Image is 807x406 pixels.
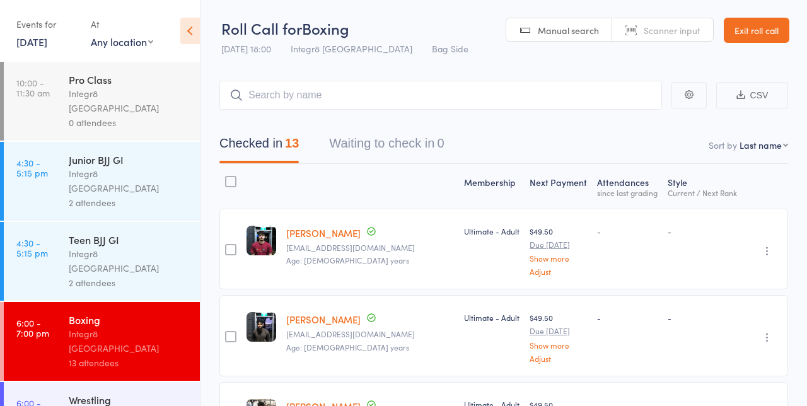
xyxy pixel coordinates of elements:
[530,240,587,249] small: Due [DATE]
[69,246,189,275] div: Integr8 [GEOGRAPHIC_DATA]
[530,312,587,362] div: $49.50
[247,226,276,255] img: image1746607344.png
[597,226,658,236] div: -
[464,226,520,236] div: Ultimate - Adult
[437,136,444,150] div: 0
[69,166,189,195] div: Integr8 [GEOGRAPHIC_DATA]
[16,35,47,49] a: [DATE]
[286,243,454,252] small: Gianabad@outlook.com
[69,153,189,166] div: Junior BJJ GI
[69,356,189,370] div: 13 attendees
[286,255,409,265] span: Age: [DEMOGRAPHIC_DATA] years
[286,330,454,339] small: Mr.sajidchaudhery@gmail.com
[69,327,189,356] div: Integr8 [GEOGRAPHIC_DATA]
[740,139,782,151] div: Last name
[668,226,737,236] div: -
[219,130,299,163] button: Checked in13
[716,82,788,109] button: CSV
[538,24,599,37] span: Manual search
[530,226,587,275] div: $49.50
[69,115,189,130] div: 0 attendees
[4,62,200,141] a: 10:00 -11:30 amPro ClassIntegr8 [GEOGRAPHIC_DATA]0 attendees
[16,78,50,98] time: 10:00 - 11:30 am
[329,130,444,163] button: Waiting to check in0
[291,42,412,55] span: Integr8 [GEOGRAPHIC_DATA]
[302,18,349,38] span: Boxing
[668,312,737,323] div: -
[69,86,189,115] div: Integr8 [GEOGRAPHIC_DATA]
[16,14,78,35] div: Events for
[286,226,361,240] a: [PERSON_NAME]
[16,158,48,178] time: 4:30 - 5:15 pm
[247,312,276,342] img: image1755590513.png
[530,354,587,362] a: Adjust
[16,238,48,258] time: 4:30 - 5:15 pm
[69,195,189,210] div: 2 attendees
[644,24,700,37] span: Scanner input
[91,35,153,49] div: Any location
[459,170,525,203] div: Membership
[530,254,587,262] a: Show more
[525,170,592,203] div: Next Payment
[432,42,468,55] span: Bag Side
[4,142,200,221] a: 4:30 -5:15 pmJunior BJJ GIIntegr8 [GEOGRAPHIC_DATA]2 attendees
[16,318,49,338] time: 6:00 - 7:00 pm
[286,313,361,326] a: [PERSON_NAME]
[69,233,189,246] div: Teen BJJ GI
[663,170,742,203] div: Style
[286,342,409,352] span: Age: [DEMOGRAPHIC_DATA] years
[221,42,271,55] span: [DATE] 18:00
[91,14,153,35] div: At
[219,81,662,110] input: Search by name
[597,188,658,197] div: since last grading
[464,312,520,323] div: Ultimate - Adult
[530,327,587,335] small: Due [DATE]
[724,18,789,43] a: Exit roll call
[221,18,302,38] span: Roll Call for
[597,312,658,323] div: -
[69,72,189,86] div: Pro Class
[709,139,737,151] label: Sort by
[668,188,737,197] div: Current / Next Rank
[4,302,200,381] a: 6:00 -7:00 pmBoxingIntegr8 [GEOGRAPHIC_DATA]13 attendees
[285,136,299,150] div: 13
[530,267,587,275] a: Adjust
[69,275,189,290] div: 2 attendees
[530,341,587,349] a: Show more
[4,222,200,301] a: 4:30 -5:15 pmTeen BJJ GIIntegr8 [GEOGRAPHIC_DATA]2 attendees
[69,313,189,327] div: Boxing
[592,170,663,203] div: Atten­dances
